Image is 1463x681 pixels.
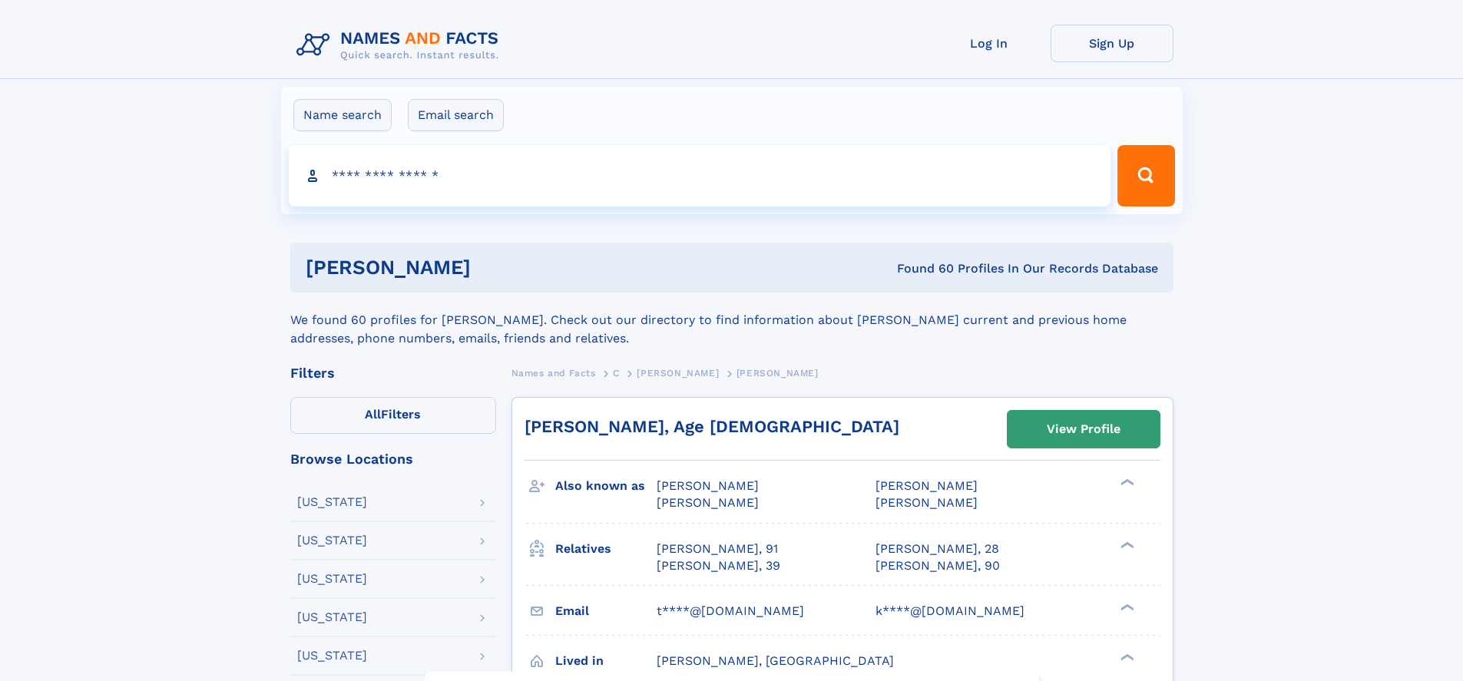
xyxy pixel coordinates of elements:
[297,573,367,585] div: [US_STATE]
[637,368,719,379] span: [PERSON_NAME]
[290,25,511,66] img: Logo Names and Facts
[875,495,978,510] span: [PERSON_NAME]
[1008,411,1160,448] a: View Profile
[365,407,381,421] span: All
[555,598,657,624] h3: Email
[613,363,620,382] a: C
[1117,652,1135,662] div: ❯
[928,25,1051,62] a: Log In
[293,99,392,131] label: Name search
[657,495,759,510] span: [PERSON_NAME]
[657,557,780,574] a: [PERSON_NAME], 39
[297,611,367,623] div: [US_STATE]
[555,536,657,562] h3: Relatives
[290,452,496,466] div: Browse Locations
[290,397,496,434] label: Filters
[657,478,759,493] span: [PERSON_NAME]
[875,557,1000,574] a: [PERSON_NAME], 90
[1117,602,1135,612] div: ❯
[289,145,1111,207] input: search input
[1047,412,1120,447] div: View Profile
[290,293,1173,348] div: We found 60 profiles for [PERSON_NAME]. Check out our directory to find information about [PERSON...
[555,648,657,674] h3: Lived in
[297,496,367,508] div: [US_STATE]
[297,650,367,662] div: [US_STATE]
[408,99,504,131] label: Email search
[684,260,1158,277] div: Found 60 Profiles In Our Records Database
[657,541,778,557] a: [PERSON_NAME], 91
[1051,25,1173,62] a: Sign Up
[306,258,684,277] h1: [PERSON_NAME]
[511,363,596,382] a: Names and Facts
[1117,540,1135,550] div: ❯
[1117,478,1135,488] div: ❯
[875,478,978,493] span: [PERSON_NAME]
[555,473,657,499] h3: Also known as
[297,534,367,547] div: [US_STATE]
[613,368,620,379] span: C
[1117,145,1174,207] button: Search Button
[657,653,894,668] span: [PERSON_NAME], [GEOGRAPHIC_DATA]
[637,363,719,382] a: [PERSON_NAME]
[290,366,496,380] div: Filters
[875,541,999,557] a: [PERSON_NAME], 28
[736,368,819,379] span: [PERSON_NAME]
[525,417,899,436] a: [PERSON_NAME], Age [DEMOGRAPHIC_DATA]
